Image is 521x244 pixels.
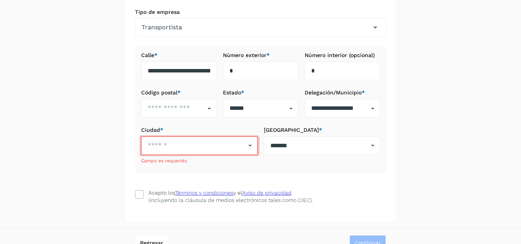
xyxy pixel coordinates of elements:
[135,9,386,15] label: Tipo de empresa
[264,127,380,133] label: [GEOGRAPHIC_DATA]
[141,52,217,59] label: Calle
[223,89,298,96] label: Estado
[141,89,217,96] label: Código postal
[142,23,182,32] span: Transportista
[148,189,292,197] div: Acepto los y el
[175,190,233,196] a: Términos y condiciones
[242,190,292,196] a: Aviso de privacidad
[148,197,313,204] p: (incluyendo la cláusula de medios electrónicos tales como CIEC).
[141,127,258,133] label: Ciudad
[223,52,298,59] label: Número exterior
[141,158,187,163] span: Campo es requerido
[305,89,380,96] label: Delegación/Municipio
[305,52,380,59] label: Número interior (opcional)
